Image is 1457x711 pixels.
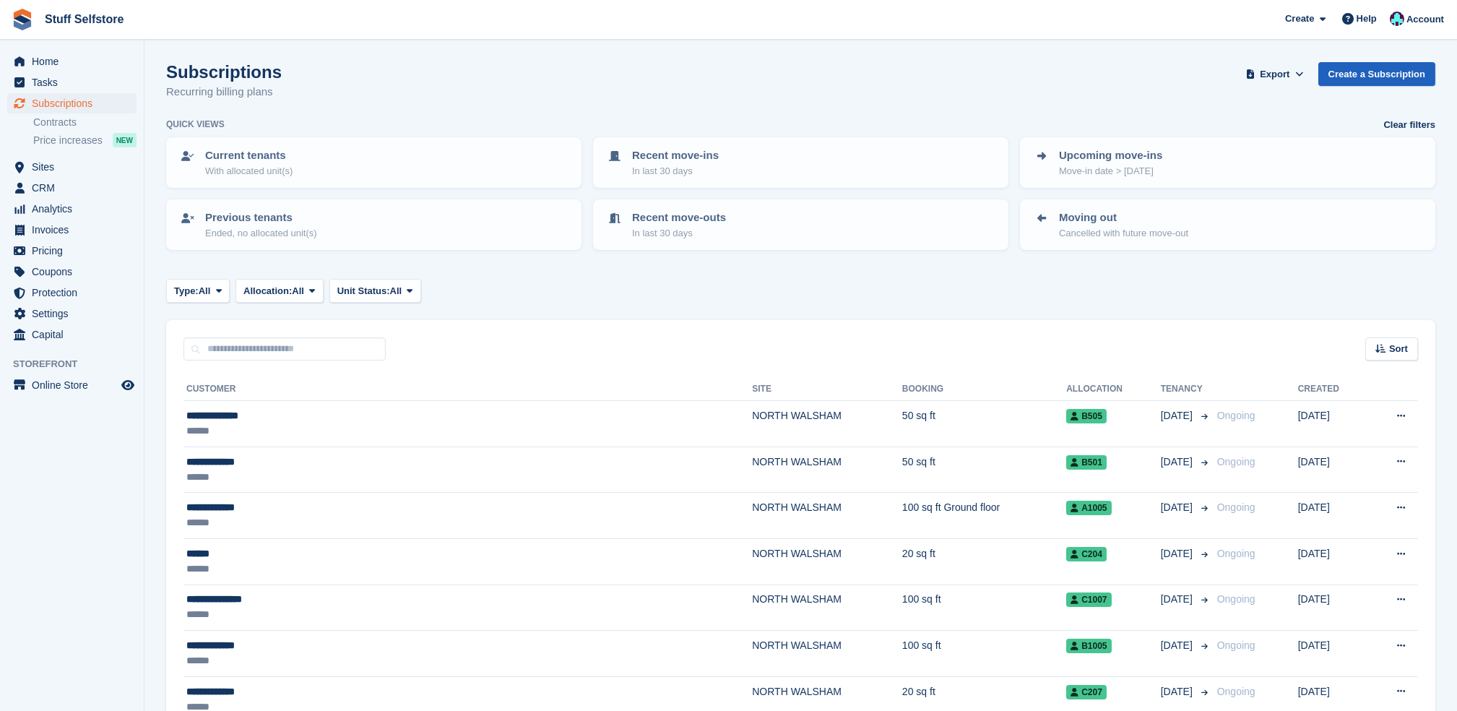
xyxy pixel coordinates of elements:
th: Created [1298,378,1367,401]
th: Customer [183,378,752,401]
th: Site [752,378,902,401]
td: 50 sq ft [902,401,1066,447]
a: menu [7,262,137,282]
span: Protection [32,283,118,303]
a: Previous tenants Ended, no allocated unit(s) [168,201,580,249]
button: Unit Status: All [329,279,421,303]
a: Contracts [33,116,137,129]
p: Current tenants [205,147,293,164]
td: [DATE] [1298,447,1367,493]
span: Sort [1389,342,1408,356]
td: NORTH WALSHAM [752,538,902,585]
button: Type: All [166,279,230,303]
span: Subscriptions [32,93,118,113]
td: NORTH WALSHAM [752,493,902,539]
span: All [199,284,211,298]
span: Ongoing [1217,639,1255,651]
a: menu [7,93,137,113]
span: Capital [32,324,118,345]
td: NORTH WALSHAM [752,401,902,447]
a: Create a Subscription [1318,62,1435,86]
p: Recurring billing plans [166,84,282,100]
a: Recent move-ins In last 30 days [595,139,1007,186]
span: A1005 [1066,501,1111,515]
span: Create [1285,12,1314,26]
td: [DATE] [1298,585,1367,631]
a: menu [7,157,137,177]
a: Price increases NEW [33,132,137,148]
span: Account [1406,12,1444,27]
span: Export [1260,67,1289,82]
span: Storefront [13,357,144,371]
a: menu [7,51,137,72]
span: All [390,284,402,298]
td: NORTH WALSHAM [752,631,902,677]
div: NEW [113,133,137,147]
a: Current tenants With allocated unit(s) [168,139,580,186]
p: Recent move-ins [632,147,719,164]
span: Sites [32,157,118,177]
a: Clear filters [1383,118,1435,132]
span: Allocation: [243,284,292,298]
p: Ended, no allocated unit(s) [205,226,317,241]
span: Pricing [32,241,118,261]
span: Price increases [33,134,103,147]
span: Ongoing [1217,410,1255,421]
span: Ongoing [1217,548,1255,559]
p: Upcoming move-ins [1059,147,1162,164]
td: NORTH WALSHAM [752,585,902,631]
th: Tenancy [1161,378,1211,401]
td: [DATE] [1298,401,1367,447]
a: menu [7,283,137,303]
span: [DATE] [1161,408,1196,423]
p: Cancelled with future move-out [1059,226,1188,241]
p: With allocated unit(s) [205,164,293,178]
span: C204 [1066,547,1107,561]
a: Stuff Selfstore [39,7,129,31]
span: Help [1357,12,1377,26]
span: Online Store [32,375,118,395]
span: [DATE] [1161,454,1196,470]
a: Preview store [119,376,137,394]
span: B1005 [1066,639,1111,653]
a: menu [7,220,137,240]
td: 100 sq ft Ground floor [902,493,1066,539]
span: Ongoing [1217,456,1255,467]
span: B501 [1066,455,1107,470]
h1: Subscriptions [166,62,282,82]
td: 50 sq ft [902,447,1066,493]
button: Export [1243,62,1307,86]
span: All [292,284,304,298]
p: In last 30 days [632,164,719,178]
h6: Quick views [166,118,225,131]
td: 100 sq ft [902,585,1066,631]
td: [DATE] [1298,538,1367,585]
a: menu [7,241,137,261]
span: Ongoing [1217,686,1255,697]
p: Moving out [1059,210,1188,226]
span: B505 [1066,409,1107,423]
p: In last 30 days [632,226,726,241]
td: [DATE] [1298,493,1367,539]
a: menu [7,199,137,219]
p: Move-in date > [DATE] [1059,164,1162,178]
a: menu [7,324,137,345]
p: Previous tenants [205,210,317,226]
span: [DATE] [1161,500,1196,515]
span: C207 [1066,685,1107,699]
td: NORTH WALSHAM [752,447,902,493]
span: [DATE] [1161,546,1196,561]
span: Home [32,51,118,72]
a: menu [7,303,137,324]
th: Allocation [1066,378,1161,401]
img: Simon Gardner [1390,12,1404,26]
span: Ongoing [1217,501,1255,513]
a: Recent move-outs In last 30 days [595,201,1007,249]
span: Ongoing [1217,593,1255,605]
span: Analytics [32,199,118,219]
span: [DATE] [1161,638,1196,653]
button: Allocation: All [235,279,324,303]
a: menu [7,375,137,395]
a: menu [7,178,137,198]
span: CRM [32,178,118,198]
